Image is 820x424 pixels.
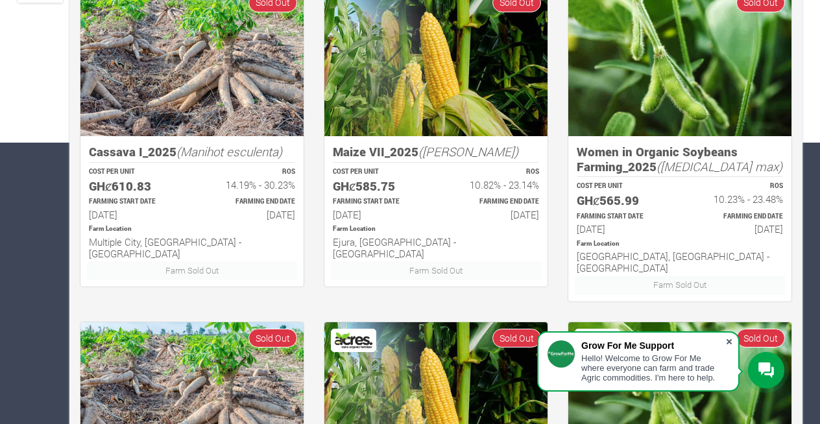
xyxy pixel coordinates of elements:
h6: Multiple City, [GEOGRAPHIC_DATA] - [GEOGRAPHIC_DATA] [89,236,295,259]
p: ROS [448,167,539,177]
h6: [DATE] [692,223,783,235]
h6: [DATE] [89,209,180,220]
h5: GHȼ585.75 [333,179,424,194]
h5: Maize VII_2025 [333,145,539,159]
p: Estimated Farming End Date [448,197,539,207]
p: Location of Farm [577,239,783,249]
img: Acres Nano [577,331,618,350]
div: Grow For Me Support [581,340,725,351]
img: Acres Nano [333,331,374,350]
p: Estimated Farming Start Date [577,212,668,222]
h6: [DATE] [448,209,539,220]
p: Estimated Farming Start Date [333,197,424,207]
h5: Women in Organic Soybeans Farming_2025 [577,145,783,174]
p: ROS [204,167,295,177]
p: Estimated Farming End Date [204,197,295,207]
p: Location of Farm [89,224,295,234]
i: (Manihot esculenta) [176,143,282,159]
p: ROS [692,182,783,191]
h6: [DATE] [333,209,424,220]
p: Location of Farm [333,224,539,234]
p: COST PER UNIT [577,182,668,191]
p: COST PER UNIT [89,167,180,177]
span: Sold Out [736,329,785,347]
h6: Ejura, [GEOGRAPHIC_DATA] - [GEOGRAPHIC_DATA] [333,236,539,259]
h6: [GEOGRAPHIC_DATA], [GEOGRAPHIC_DATA] - [GEOGRAPHIC_DATA] [577,250,783,274]
p: Estimated Farming End Date [692,212,783,222]
i: ([MEDICAL_DATA] max) [657,158,782,174]
div: Hello! Welcome to Grow For Me where everyone can farm and trade Agric commodities. I'm here to help. [581,353,725,383]
h6: [DATE] [577,223,668,235]
span: Sold Out [492,329,541,347]
span: Sold Out [248,329,297,347]
h6: 14.19% - 30.23% [204,179,295,191]
p: Estimated Farming Start Date [89,197,180,207]
h6: 10.23% - 23.48% [692,193,783,205]
i: ([PERSON_NAME]) [418,143,518,159]
h6: [DATE] [204,209,295,220]
h5: Cassava I_2025 [89,145,295,159]
h6: 10.82% - 23.14% [448,179,539,191]
h5: GHȼ610.83 [89,179,180,194]
h5: GHȼ565.99 [577,193,668,208]
p: COST PER UNIT [333,167,424,177]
